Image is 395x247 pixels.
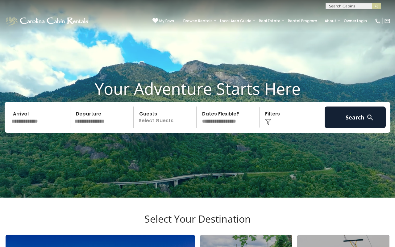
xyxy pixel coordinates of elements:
[384,18,390,24] img: mail-regular-white.png
[325,107,386,128] button: Search
[135,107,196,128] p: Select Guests
[341,17,370,25] a: Owner Login
[5,79,390,98] h1: Your Adventure Starts Here
[180,17,216,25] a: Browse Rentals
[375,18,381,24] img: phone-regular-white.png
[217,17,255,25] a: Local Area Guide
[256,17,284,25] a: Real Estate
[5,15,90,27] img: White-1-1-2.png
[152,18,174,24] a: My Favs
[285,17,320,25] a: Rental Program
[159,18,174,24] span: My Favs
[322,17,339,25] a: About
[265,119,271,125] img: filter--v1.png
[366,114,374,121] img: search-regular-white.png
[5,213,390,235] h3: Select Your Destination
